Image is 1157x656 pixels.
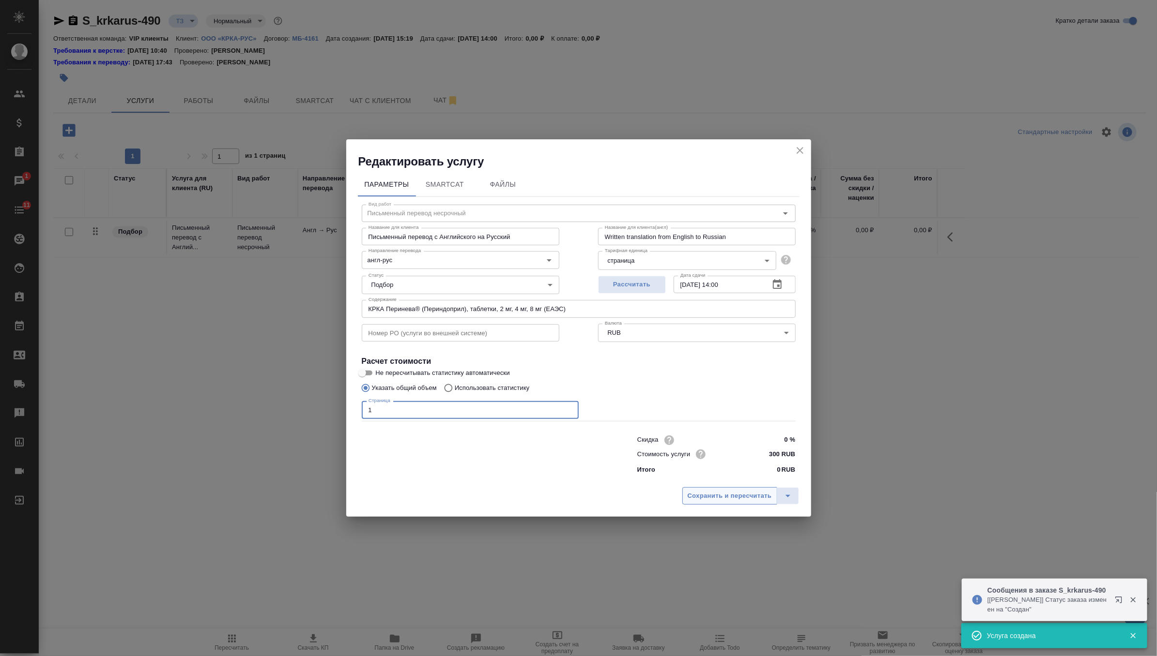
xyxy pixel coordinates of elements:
[455,383,530,393] p: Использовать статистику
[637,449,691,459] p: Стоимость услуги
[759,433,795,447] input: ✎ Введи что-нибудь
[1123,596,1143,604] button: Закрыть
[598,276,666,294] button: Рассчитать
[793,143,807,158] button: close
[364,179,410,191] span: Параметры
[987,631,1115,641] div: Услуга создана
[480,179,526,191] span: Файлы
[1109,590,1132,613] button: Открыть в новой вкладке
[682,487,777,505] button: Сохранить и пересчитать
[362,356,796,367] h4: Расчет стоимости
[637,465,655,475] p: Итого
[542,253,556,267] button: Open
[688,491,772,502] span: Сохранить и пересчитать
[598,324,796,342] div: RUB
[598,251,776,269] div: страница
[369,281,397,289] button: Подбор
[605,328,624,337] button: RUB
[362,276,559,294] div: Подбор
[358,154,811,169] h2: Редактировать услугу
[605,256,638,265] button: страница
[777,465,781,475] p: 0
[372,383,437,393] p: Указать общий объем
[1123,631,1143,640] button: Закрыть
[782,465,796,475] p: RUB
[603,279,661,290] span: Рассчитать
[376,368,510,378] span: Не пересчитывать статистику автоматически
[682,487,799,505] div: split button
[422,179,468,191] span: SmartCat
[759,447,795,461] input: ✎ Введи что-нибудь
[987,585,1109,595] p: Сообщения в заказе S_krkarus-490
[987,595,1109,614] p: [[PERSON_NAME]] Статус заказа изменен на "Создан"
[637,435,659,445] p: Скидка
